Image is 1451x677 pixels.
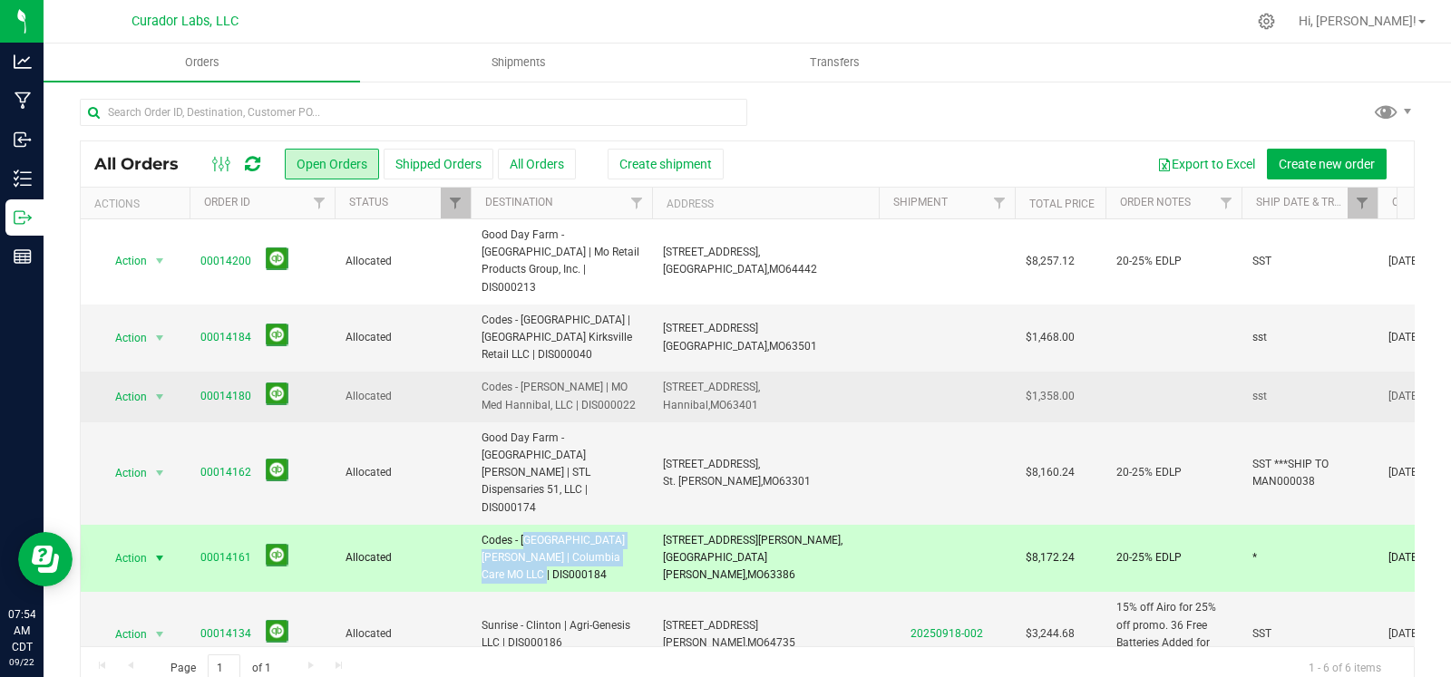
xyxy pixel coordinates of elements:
[346,464,460,481] span: Allocated
[911,627,983,640] a: 20250918-002
[663,322,758,334] span: [STREET_ADDRESS]
[94,198,182,210] div: Actions
[663,340,769,353] span: [GEOGRAPHIC_DATA],
[467,54,570,71] span: Shipments
[1026,253,1075,270] span: $8,257.12
[498,149,576,179] button: All Orders
[608,149,724,179] button: Create shipment
[985,188,1015,218] a: Filter
[622,188,652,218] a: Filter
[1116,549,1182,566] span: 20-25% EDLP
[1252,329,1267,346] span: sst
[652,188,879,219] th: Address
[482,227,641,296] span: Good Day Farm - [GEOGRAPHIC_DATA] | Mo Retail Products Group, Inc. | DIS000213
[305,188,335,218] a: Filter
[785,340,817,353] span: 63501
[1116,253,1182,270] span: 20-25% EDLP
[349,196,388,208] a: Status
[769,340,785,353] span: MO
[14,208,32,227] inline-svg: Outbound
[1026,388,1075,405] span: $1,358.00
[200,329,251,346] a: 00014184
[747,636,764,649] span: MO
[149,248,171,274] span: select
[482,430,641,517] span: Good Day Farm - [GEOGRAPHIC_DATA][PERSON_NAME] | STL Dispensaries 51, LLC | DIS000174
[1252,388,1267,405] span: sst
[482,379,641,413] span: Codes - [PERSON_NAME] | MO Med Hannibal, LLC | DIS000022
[1212,188,1242,218] a: Filter
[161,54,244,71] span: Orders
[149,460,171,486] span: select
[14,92,32,110] inline-svg: Manufacturing
[149,622,171,647] span: select
[99,248,148,274] span: Action
[384,149,493,179] button: Shipped Orders
[764,636,795,649] span: 64735
[726,399,758,411] span: 63401
[346,625,460,643] span: Allocated
[893,196,948,208] a: Shipment
[200,253,251,270] a: 00014200
[663,636,747,649] span: [PERSON_NAME],
[482,312,641,364] span: Codes - [GEOGRAPHIC_DATA] | [GEOGRAPHIC_DATA] Kirksville Retail LLC | DIS000040
[149,546,171,571] span: select
[1267,149,1387,179] button: Create new order
[44,44,360,82] a: Orders
[99,384,148,410] span: Action
[1116,464,1182,481] span: 20-25% EDLP
[1026,625,1075,643] span: $3,244.68
[1299,14,1417,28] span: Hi, [PERSON_NAME]!
[1026,329,1075,346] span: $1,468.00
[346,253,460,270] span: Allocated
[482,617,641,652] span: Sunrise - Clinton | Agri-Genesis LLC | DIS000186
[482,532,641,585] span: Codes - [GEOGRAPHIC_DATA][PERSON_NAME] | Columbia Care MO LLC | DIS000184
[747,568,764,581] span: MO
[1026,464,1075,481] span: $8,160.24
[99,325,148,351] span: Action
[346,329,460,346] span: Allocated
[346,549,460,566] span: Allocated
[663,619,758,632] span: [STREET_ADDRESS]
[204,196,250,208] a: Order ID
[785,263,817,276] span: 64442
[131,14,239,29] span: Curador Labs, LLC
[1120,196,1191,208] a: Order Notes
[619,157,712,171] span: Create shipment
[200,625,251,643] a: 00014134
[285,149,379,179] button: Open Orders
[99,622,148,647] span: Action
[149,384,171,410] span: select
[769,263,785,276] span: MO
[360,44,677,82] a: Shipments
[14,247,32,266] inline-svg: Reports
[1255,13,1278,30] div: Manage settings
[763,475,779,488] span: MO
[99,460,148,486] span: Action
[14,169,32,188] inline-svg: Inventory
[663,458,760,470] span: [STREET_ADDRESS],
[99,546,148,571] span: Action
[200,549,251,566] a: 00014161
[663,534,842,546] span: [STREET_ADDRESS][PERSON_NAME],
[663,551,767,581] span: [GEOGRAPHIC_DATA][PERSON_NAME],
[8,655,35,669] p: 09/22
[14,53,32,71] inline-svg: Analytics
[663,263,769,276] span: [GEOGRAPHIC_DATA],
[663,246,760,258] span: [STREET_ADDRESS],
[677,44,993,82] a: Transfers
[1029,198,1095,210] a: Total Price
[94,154,197,174] span: All Orders
[1252,253,1271,270] span: SST
[14,131,32,149] inline-svg: Inbound
[663,399,710,411] span: Hannibal,
[200,464,251,481] a: 00014162
[80,99,747,126] input: Search Order ID, Destination, Customer PO...
[1026,549,1075,566] span: $8,172.24
[149,325,171,351] span: select
[1256,196,1396,208] a: Ship Date & Transporter
[1252,625,1271,643] span: SST
[441,188,471,218] a: Filter
[785,54,884,71] span: Transfers
[663,475,763,488] span: St. [PERSON_NAME],
[200,388,251,405] a: 00014180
